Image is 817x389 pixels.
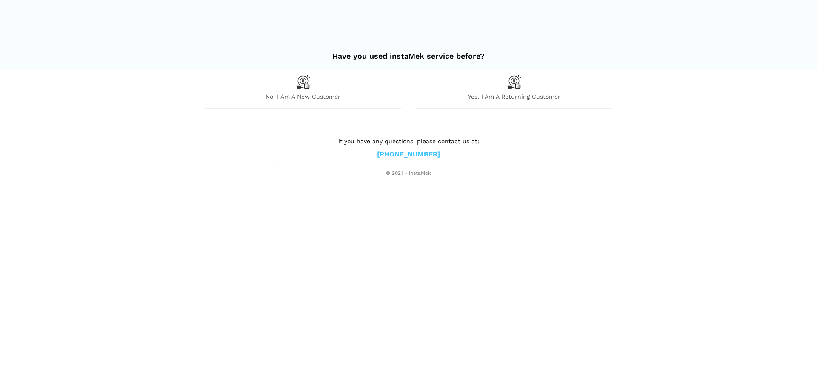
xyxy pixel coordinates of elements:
span: No, I am a new customer [204,93,402,100]
a: [PHONE_NUMBER] [377,150,440,159]
span: © 2021 - instaMek [274,170,543,177]
h2: Have you used instaMek service before? [204,43,613,61]
span: Yes, I am a returning customer [415,93,613,100]
p: If you have any questions, please contact us at: [274,136,543,146]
